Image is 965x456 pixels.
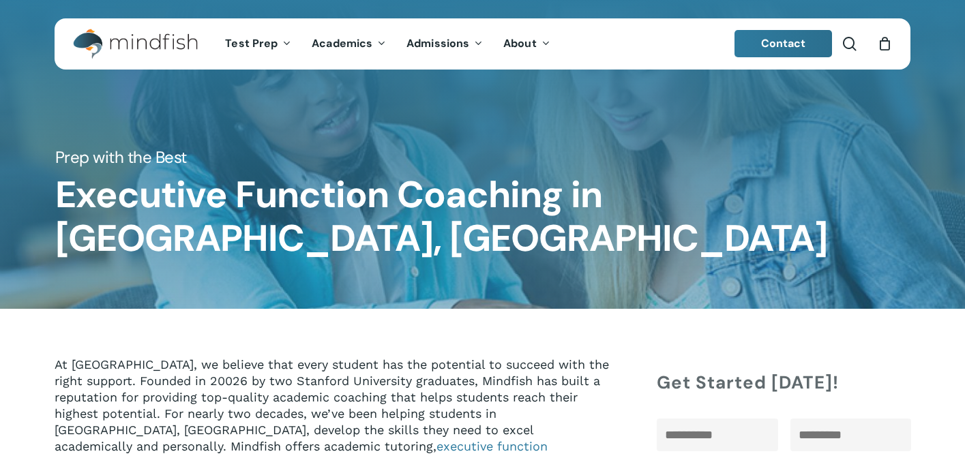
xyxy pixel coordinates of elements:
span: Admissions [406,36,469,50]
span: Contact [761,36,806,50]
h1: Executive Function Coaching in [GEOGRAPHIC_DATA], [GEOGRAPHIC_DATA] [55,173,910,260]
header: Main Menu [55,18,910,70]
a: Admissions [396,38,493,50]
span: About [503,36,537,50]
a: Academics [301,38,396,50]
h4: Get Started [DATE]! [657,370,910,395]
h5: Prep with the Best [55,147,910,168]
a: About [493,38,561,50]
span: Academics [312,36,372,50]
a: Contact [734,30,833,57]
span: Test Prep [225,36,278,50]
a: Test Prep [215,38,301,50]
nav: Main Menu [215,18,560,70]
